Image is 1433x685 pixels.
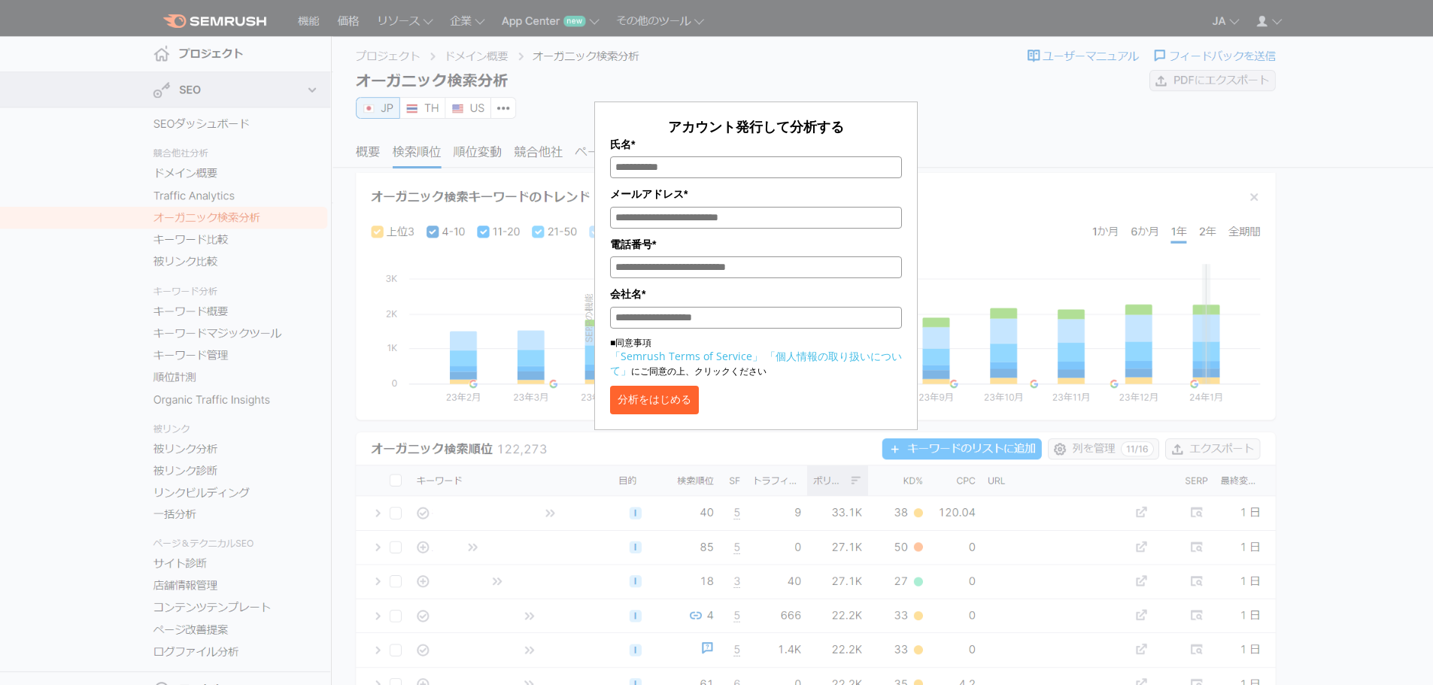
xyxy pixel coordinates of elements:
span: アカウント発行して分析する [668,117,844,135]
label: 電話番号* [610,236,902,253]
p: ■同意事項 にご同意の上、クリックください [610,336,902,378]
a: 「Semrush Terms of Service」 [610,349,763,363]
label: メールアドレス* [610,186,902,202]
button: 分析をはじめる [610,386,699,414]
a: 「個人情報の取り扱いについて」 [610,349,902,377]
